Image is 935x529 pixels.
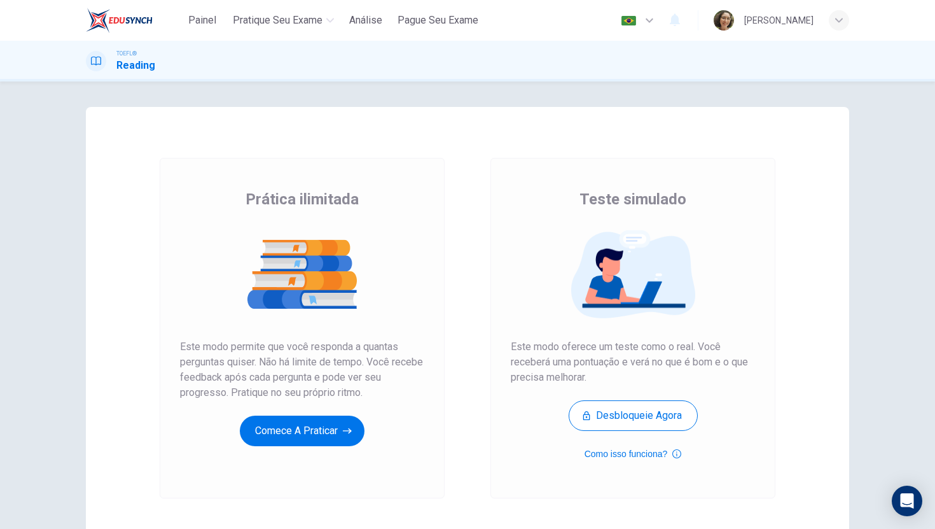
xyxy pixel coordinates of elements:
img: Profile picture [714,10,734,31]
button: Painel [182,9,223,32]
span: Este modo permite que você responda a quantas perguntas quiser. Não há limite de tempo. Você rece... [180,339,424,400]
button: Como isso funciona? [585,446,682,462]
button: Desbloqueie agora [569,400,698,431]
button: Análise [344,9,387,32]
button: Comece a praticar [240,416,364,446]
span: Pratique seu exame [233,13,322,28]
div: [PERSON_NAME] [744,13,814,28]
span: Pague Seu Exame [398,13,478,28]
button: Pague Seu Exame [392,9,483,32]
span: Este modo oferece um teste como o real. Você receberá uma pontuação e verá no que é bom e o que p... [511,339,755,385]
div: Open Intercom Messenger [892,486,922,516]
h1: Reading [116,58,155,73]
img: pt [621,16,637,25]
span: Análise [349,13,382,28]
img: EduSynch logo [86,8,153,33]
span: Teste simulado [579,189,686,209]
span: Prática ilimitada [246,189,359,209]
button: Pratique seu exame [228,9,339,32]
span: Painel [188,13,216,28]
span: TOEFL® [116,49,137,58]
a: EduSynch logo [86,8,182,33]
